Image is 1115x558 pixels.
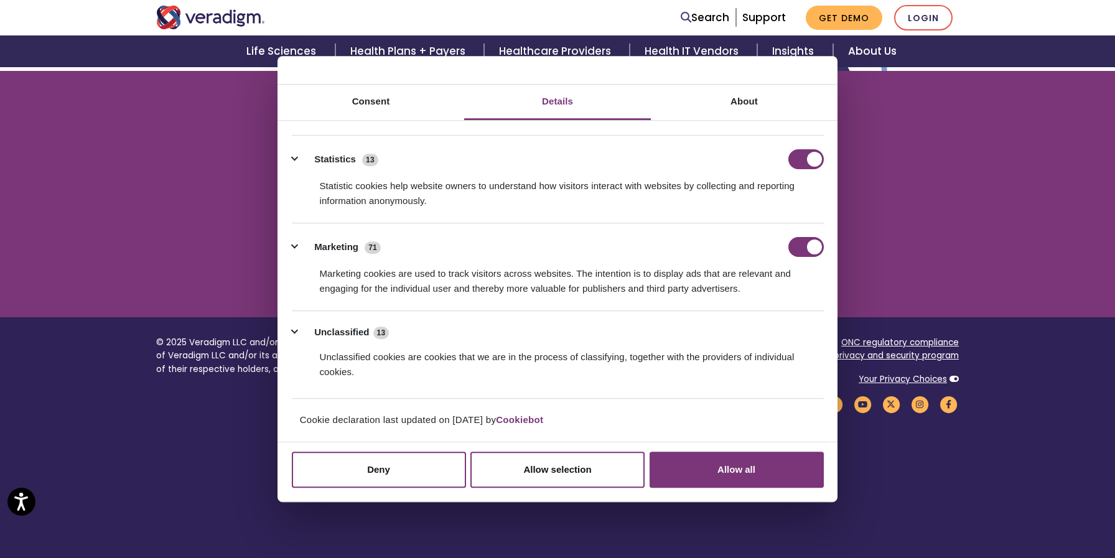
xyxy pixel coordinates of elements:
[156,6,265,29] img: Veradigm logo
[894,5,953,30] a: Login
[292,169,824,208] div: Statistic cookies help website owners to understand how visitors interact with websites by collec...
[806,6,882,30] a: Get Demo
[630,35,757,67] a: Health IT Vendors
[314,152,356,167] label: Statistics
[650,452,824,488] button: Allow all
[880,398,902,410] a: Veradigm Twitter Link
[742,10,786,25] a: Support
[292,340,824,379] div: Unclassified cookies are cookies that we are in the process of classifying, together with the pro...
[292,149,386,169] button: Statistics (13)
[938,398,959,410] a: Veradigm Facebook Link
[470,452,645,488] button: Allow selection
[841,337,959,348] a: ONC regulatory compliance
[314,240,358,254] label: Marketing
[278,85,464,120] a: Consent
[909,398,930,410] a: Veradigm Instagram Link
[231,35,335,67] a: Life Sciences
[484,35,630,67] a: Healthcare Providers
[292,237,389,257] button: Marketing (71)
[833,35,912,67] a: About Us
[292,452,466,488] button: Deny
[335,35,484,67] a: Health Plans + Payers
[651,85,837,120] a: About
[681,9,729,26] a: Search
[281,412,834,438] div: Cookie declaration last updated on [DATE] by
[156,336,548,376] p: © 2025 Veradigm LLC and/or its affiliates. All rights reserved. Cited marks are the property of V...
[852,398,873,410] a: Veradigm YouTube Link
[757,35,833,67] a: Insights
[292,257,824,296] div: Marketing cookies are used to track visitors across websites. The intention is to display ads tha...
[859,373,947,385] a: Your Privacy Choices
[464,85,651,120] a: Details
[292,325,397,340] button: Unclassified (13)
[834,350,959,361] a: privacy and security program
[496,414,543,425] a: Cookiebot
